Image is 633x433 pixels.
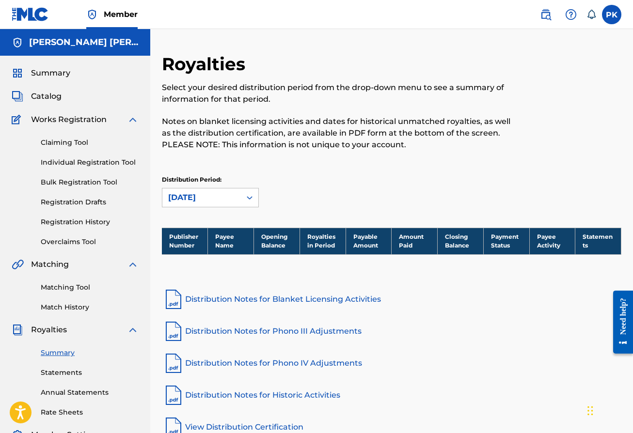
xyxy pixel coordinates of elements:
a: Bulk Registration Tool [41,177,139,187]
div: [DATE] [168,192,235,203]
div: User Menu [602,5,621,24]
a: Individual Registration Tool [41,157,139,168]
img: Matching [12,259,24,270]
span: Royalties [31,324,67,336]
img: Works Registration [12,114,24,125]
img: pdf [162,320,185,343]
th: Opening Balance [254,228,300,254]
span: Summary [31,67,70,79]
th: Payable Amount [346,228,392,254]
th: Payment Status [483,228,529,254]
a: Registration Drafts [41,197,139,207]
a: Matching Tool [41,282,139,293]
img: expand [127,259,139,270]
iframe: Resource Center [606,282,633,362]
p: Select your desired distribution period from the drop-down menu to see a summary of information f... [162,82,516,105]
iframe: Chat Widget [585,387,633,433]
span: Matching [31,259,69,270]
th: Publisher Number [162,228,208,254]
a: Annual Statements [41,387,139,398]
a: Claiming Tool [41,138,139,148]
img: expand [127,324,139,336]
div: Help [561,5,581,24]
a: Public Search [536,5,555,24]
span: Member [104,9,138,20]
p: Distribution Period: [162,175,259,184]
img: expand [127,114,139,125]
th: Payee Activity [529,228,575,254]
h2: Royalties [162,53,250,75]
img: Top Rightsholder [86,9,98,20]
a: Distribution Notes for Historic Activities [162,384,621,407]
a: Registration History [41,217,139,227]
img: help [565,9,577,20]
img: Royalties [12,324,23,336]
span: Catalog [31,91,62,102]
a: Overclaims Tool [41,237,139,247]
span: Works Registration [31,114,107,125]
p: Notes on blanket licensing activities and dates for historical unmatched royalties, as well as th... [162,116,516,151]
img: Summary [12,67,23,79]
a: SummarySummary [12,67,70,79]
img: pdf [162,288,185,311]
th: Statements [575,228,621,254]
div: Notifications [586,10,596,19]
img: pdf [162,352,185,375]
h5: Paul Hervé Konaté [29,37,139,48]
a: Distribution Notes for Phono III Adjustments [162,320,621,343]
a: Rate Sheets [41,407,139,418]
a: Match History [41,302,139,312]
th: Payee Name [208,228,254,254]
a: Statements [41,368,139,378]
img: pdf [162,384,185,407]
img: Accounts [12,37,23,48]
a: Distribution Notes for Phono IV Adjustments [162,352,621,375]
div: Glisser [587,396,593,425]
th: Royalties in Period [300,228,346,254]
img: search [540,9,552,20]
a: Distribution Notes for Blanket Licensing Activities [162,288,621,311]
a: Summary [41,348,139,358]
img: MLC Logo [12,7,49,21]
th: Amount Paid [392,228,438,254]
a: CatalogCatalog [12,91,62,102]
div: Widget de chat [585,387,633,433]
th: Closing Balance [438,228,484,254]
img: Catalog [12,91,23,102]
